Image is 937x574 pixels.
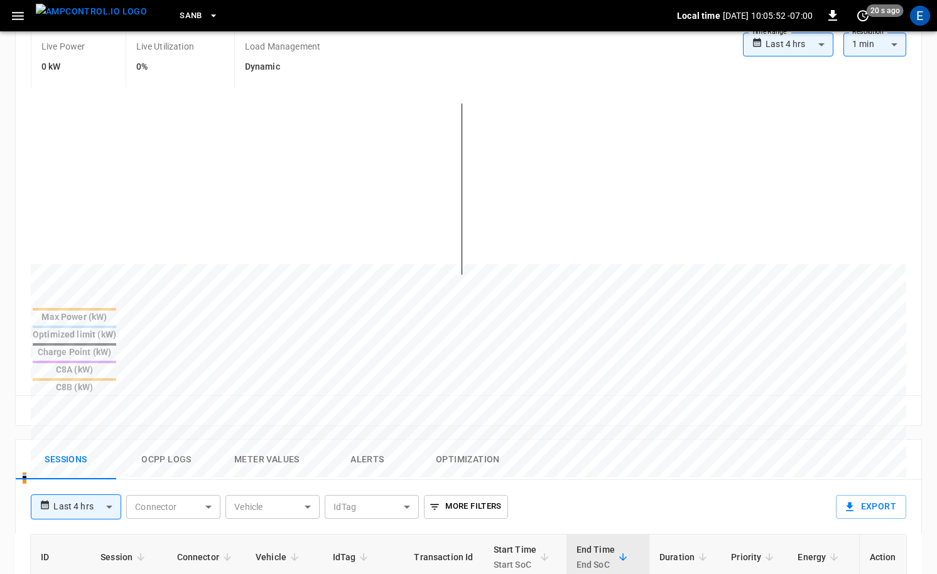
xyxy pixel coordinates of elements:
[677,9,720,22] p: Local time
[723,9,813,22] p: [DATE] 10:05:52 -07:00
[177,550,236,565] span: Connector
[910,6,930,26] div: profile-icon
[577,542,615,572] div: End Time
[245,40,320,53] p: Load Management
[100,550,149,565] span: Session
[577,542,631,572] span: End TimeEnd SoC
[180,9,202,23] span: SanB
[36,4,147,19] img: ampcontrol.io logo
[53,495,121,519] div: Last 4 hrs
[494,557,537,572] p: Start SoC
[136,60,194,74] h6: 0%
[317,440,418,480] button: Alerts
[852,27,884,37] label: Resolution
[843,33,906,56] div: 1 min
[798,550,842,565] span: Energy
[752,27,787,37] label: Time Range
[424,495,507,519] button: More Filters
[494,542,537,572] div: Start Time
[217,440,317,480] button: Meter Values
[16,440,116,480] button: Sessions
[494,542,553,572] span: Start TimeStart SoC
[867,4,904,17] span: 20 s ago
[766,33,833,56] div: Last 4 hrs
[136,40,194,53] p: Live Utilization
[577,557,615,572] p: End SoC
[175,4,224,28] button: SanB
[41,60,85,74] h6: 0 kW
[333,550,372,565] span: IdTag
[836,495,906,519] button: Export
[418,440,518,480] button: Optimization
[853,6,873,26] button: set refresh interval
[731,550,777,565] span: Priority
[256,550,303,565] span: Vehicle
[245,60,320,74] h6: Dynamic
[116,440,217,480] button: Ocpp logs
[659,550,711,565] span: Duration
[41,40,85,53] p: Live Power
